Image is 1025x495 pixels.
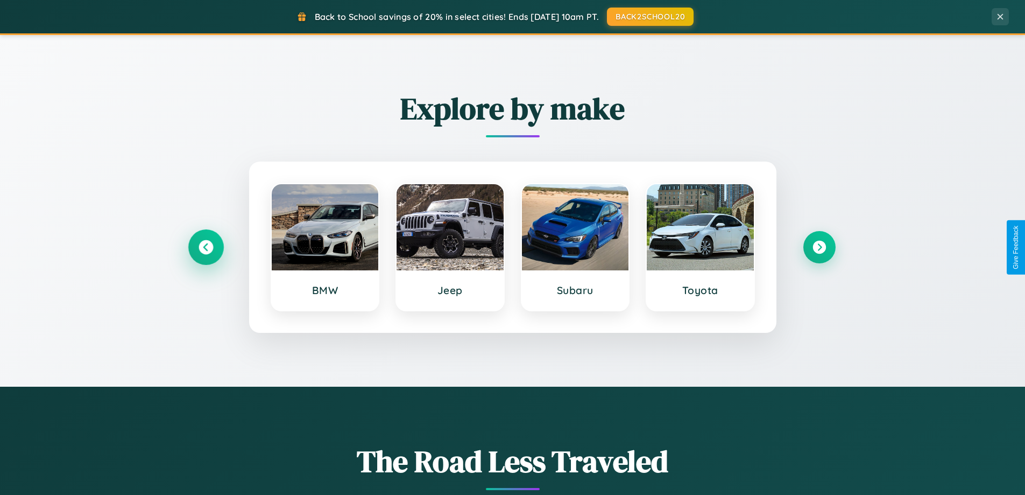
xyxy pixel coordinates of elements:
[190,88,836,129] h2: Explore by make
[1012,226,1020,269] div: Give Feedback
[190,441,836,482] h1: The Road Less Traveled
[607,8,694,26] button: BACK2SCHOOL20
[658,284,743,297] h3: Toyota
[282,284,368,297] h3: BMW
[533,284,618,297] h3: Subaru
[315,11,599,22] span: Back to School savings of 20% in select cities! Ends [DATE] 10am PT.
[407,284,493,297] h3: Jeep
